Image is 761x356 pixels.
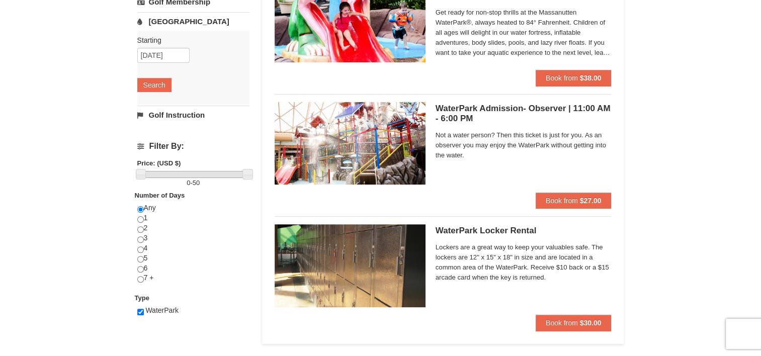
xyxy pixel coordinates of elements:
[436,242,612,283] span: Lockers are a great way to keep your valuables safe. The lockers are 12" x 15" x 18" in size and ...
[275,102,426,185] img: 6619917-744-d8335919.jpg
[137,159,181,167] strong: Price: (USD $)
[135,294,149,302] strong: Type
[187,179,190,187] span: 0
[546,74,578,82] span: Book from
[275,224,426,307] img: 6619917-1005-d92ad057.png
[580,197,602,205] strong: $27.00
[135,192,185,199] strong: Number of Days
[580,74,602,82] strong: $38.00
[436,104,612,124] h5: WaterPark Admission- Observer | 11:00 AM - 6:00 PM
[536,193,612,209] button: Book from $27.00
[546,319,578,327] span: Book from
[536,70,612,86] button: Book from $38.00
[580,319,602,327] strong: $30.00
[137,203,249,293] div: Any 1 2 3 4 5 6 7 +
[436,8,612,58] span: Get ready for non-stop thrills at the Massanutten WaterPark®, always heated to 84° Fahrenheit. Ch...
[436,226,612,236] h5: WaterPark Locker Rental
[546,197,578,205] span: Book from
[145,306,179,314] span: WaterPark
[137,178,249,188] label: -
[137,12,249,31] a: [GEOGRAPHIC_DATA]
[137,142,249,151] h4: Filter By:
[137,78,172,92] button: Search
[193,179,200,187] span: 50
[137,35,242,45] label: Starting
[436,130,612,160] span: Not a water person? Then this ticket is just for you. As an observer you may enjoy the WaterPark ...
[536,315,612,331] button: Book from $30.00
[137,106,249,124] a: Golf Instruction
